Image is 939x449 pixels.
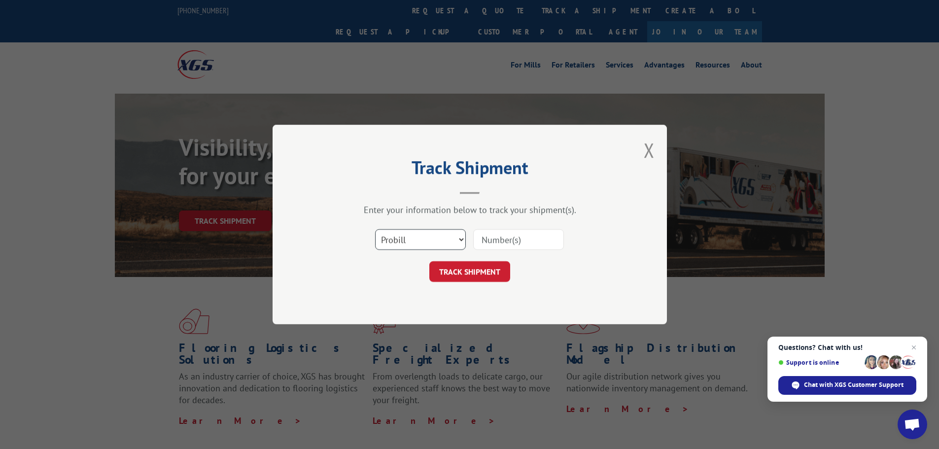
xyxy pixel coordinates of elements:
[804,380,904,389] span: Chat with XGS Customer Support
[322,204,618,215] div: Enter your information below to track your shipment(s).
[908,342,920,353] span: Close chat
[898,410,927,439] div: Open chat
[778,359,861,366] span: Support is online
[473,229,564,250] input: Number(s)
[322,161,618,179] h2: Track Shipment
[778,344,916,351] span: Questions? Chat with us!
[429,261,510,282] button: TRACK SHIPMENT
[644,137,655,163] button: Close modal
[778,376,916,395] div: Chat with XGS Customer Support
